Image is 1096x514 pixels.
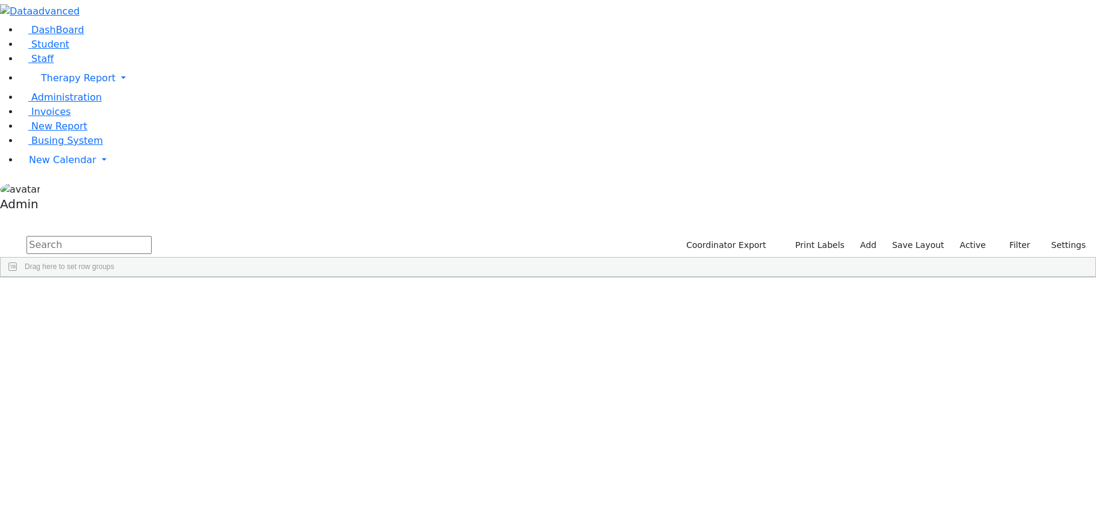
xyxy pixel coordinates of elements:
a: Student [19,39,69,50]
span: Staff [31,53,54,64]
a: Add [855,236,882,255]
span: DashBoard [31,24,84,36]
button: Print Labels [781,236,850,255]
a: Invoices [19,106,71,117]
label: Active [955,236,991,255]
button: Coordinator Export [678,236,772,255]
span: Drag here to set row groups [25,262,114,271]
span: New Calendar [29,154,96,166]
button: Settings [1036,236,1091,255]
a: New Report [19,120,87,132]
a: New Calendar [19,148,1096,172]
button: Filter [994,236,1036,255]
span: New Report [31,120,87,132]
span: Student [31,39,69,50]
a: Administration [19,91,102,103]
span: Therapy Report [41,72,116,84]
span: Invoices [31,106,71,117]
span: Busing System [31,135,103,146]
a: Therapy Report [19,66,1096,90]
input: Search [26,236,152,254]
span: Administration [31,91,102,103]
a: DashBoard [19,24,84,36]
button: Save Layout [887,236,949,255]
a: Busing System [19,135,103,146]
a: Staff [19,53,54,64]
